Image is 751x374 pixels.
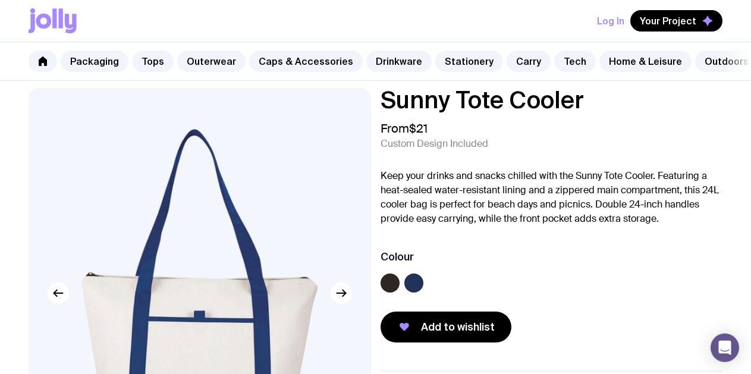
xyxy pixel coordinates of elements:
[249,51,363,72] a: Caps & Accessories
[366,51,432,72] a: Drinkware
[381,169,723,226] p: Keep your drinks and snacks chilled with the Sunny Tote Cooler. Featuring a heat-sealed water-res...
[640,15,696,27] span: Your Project
[381,250,414,264] h3: Colour
[409,121,428,136] span: $21
[381,88,723,112] h1: Sunny Tote Cooler
[177,51,246,72] a: Outerwear
[435,51,503,72] a: Stationery
[599,51,692,72] a: Home & Leisure
[421,320,495,334] span: Add to wishlist
[381,121,428,136] span: From
[61,51,128,72] a: Packaging
[381,312,511,342] button: Add to wishlist
[554,51,596,72] a: Tech
[597,10,624,32] button: Log In
[630,10,722,32] button: Your Project
[132,51,174,72] a: Tops
[507,51,551,72] a: Carry
[381,138,488,150] span: Custom Design Included
[711,334,739,362] div: Open Intercom Messenger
